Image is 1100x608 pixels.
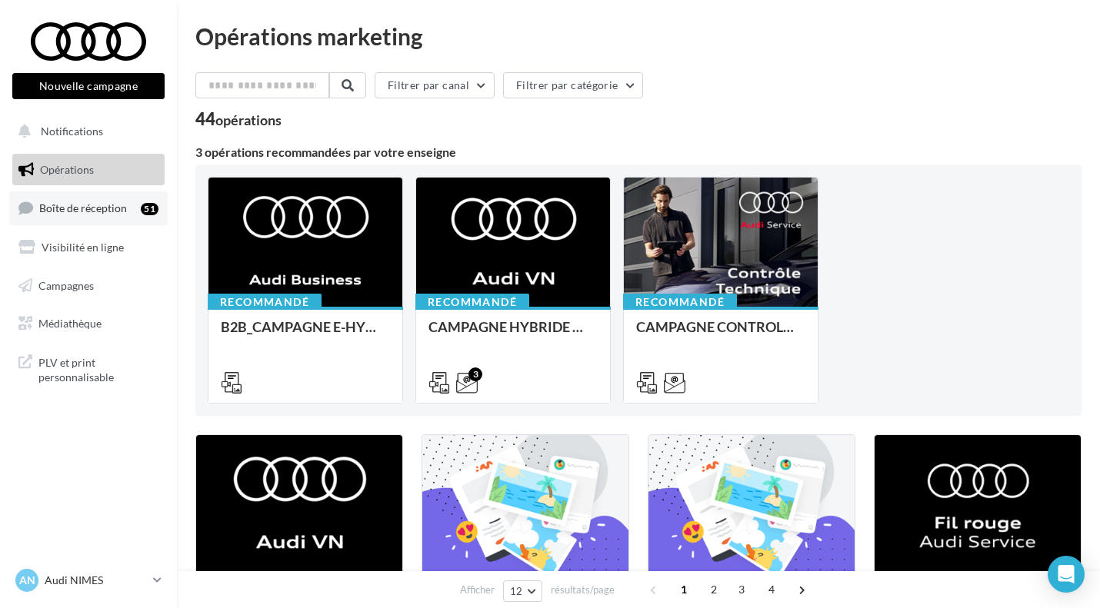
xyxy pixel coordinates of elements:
[9,154,168,186] a: Opérations
[9,191,168,224] a: Boîte de réception51
[510,585,523,597] span: 12
[195,111,282,128] div: 44
[221,319,390,350] div: B2B_CAMPAGNE E-HYBRID OCTOBRE
[38,352,158,385] span: PLV et print personnalisable
[195,25,1082,48] div: Opérations marketing
[428,319,598,350] div: CAMPAGNE HYBRIDE RECHARGEABLE
[208,294,322,311] div: Recommandé
[12,566,165,595] a: AN Audi NIMES
[1048,556,1085,593] div: Open Intercom Messenger
[38,278,94,291] span: Campagnes
[460,583,495,597] span: Afficher
[672,577,696,602] span: 1
[503,72,643,98] button: Filtrer par catégorie
[729,577,754,602] span: 3
[503,580,542,602] button: 12
[9,307,168,340] a: Médiathèque
[702,577,726,602] span: 2
[415,294,529,311] div: Recommandé
[215,113,282,127] div: opérations
[375,72,495,98] button: Filtrer par canal
[636,319,805,350] div: CAMPAGNE CONTROLE TECHNIQUE 25€ OCTOBRE
[9,270,168,302] a: Campagnes
[9,115,162,148] button: Notifications
[12,73,165,99] button: Nouvelle campagne
[141,203,158,215] div: 51
[41,125,103,138] span: Notifications
[45,573,147,588] p: Audi NIMES
[9,346,168,391] a: PLV et print personnalisable
[19,573,35,588] span: AN
[468,367,482,381] div: 3
[40,163,94,176] span: Opérations
[759,577,784,602] span: 4
[38,317,102,330] span: Médiathèque
[551,583,615,597] span: résultats/page
[42,241,124,254] span: Visibilité en ligne
[195,146,1082,158] div: 3 opérations recommandées par votre enseigne
[9,231,168,264] a: Visibilité en ligne
[623,294,737,311] div: Recommandé
[39,201,127,214] span: Boîte de réception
